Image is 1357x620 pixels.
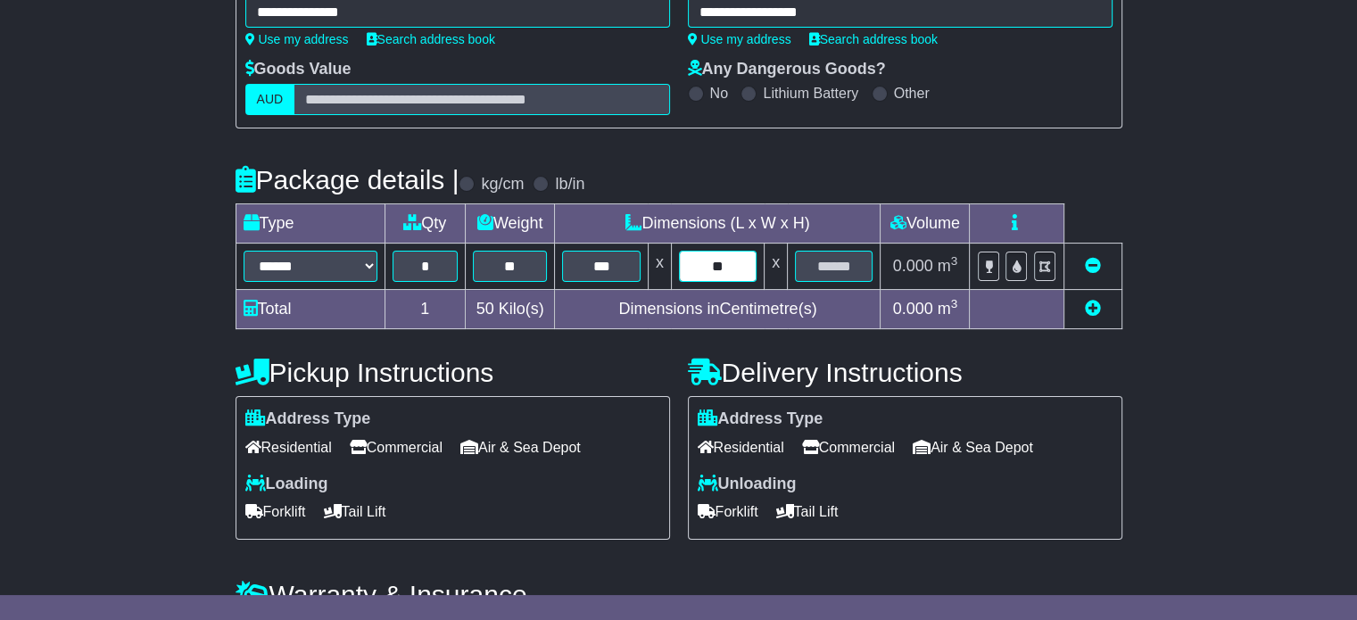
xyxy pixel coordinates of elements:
[688,32,791,46] a: Use my address
[236,580,1122,609] h4: Warranty & Insurance
[938,257,958,275] span: m
[481,175,524,194] label: kg/cm
[809,32,938,46] a: Search address book
[802,434,895,461] span: Commercial
[350,434,443,461] span: Commercial
[555,175,584,194] label: lb/in
[555,204,881,244] td: Dimensions (L x W x H)
[555,290,881,329] td: Dimensions in Centimetre(s)
[245,475,328,494] label: Loading
[236,204,385,244] td: Type
[324,498,386,525] span: Tail Lift
[698,475,797,494] label: Unloading
[951,297,958,310] sup: 3
[913,434,1033,461] span: Air & Sea Depot
[893,257,933,275] span: 0.000
[245,32,349,46] a: Use my address
[698,434,784,461] span: Residential
[460,434,581,461] span: Air & Sea Depot
[385,204,465,244] td: Qty
[1085,257,1101,275] a: Remove this item
[688,358,1122,387] h4: Delivery Instructions
[245,498,306,525] span: Forklift
[881,204,970,244] td: Volume
[951,254,958,268] sup: 3
[476,300,494,318] span: 50
[893,300,933,318] span: 0.000
[236,290,385,329] td: Total
[776,498,839,525] span: Tail Lift
[245,434,332,461] span: Residential
[698,409,823,429] label: Address Type
[245,60,352,79] label: Goods Value
[938,300,958,318] span: m
[648,244,671,290] td: x
[894,85,930,102] label: Other
[763,85,858,102] label: Lithium Battery
[465,290,555,329] td: Kilo(s)
[465,204,555,244] td: Weight
[385,290,465,329] td: 1
[710,85,728,102] label: No
[245,409,371,429] label: Address Type
[236,358,670,387] h4: Pickup Instructions
[688,60,886,79] label: Any Dangerous Goods?
[698,498,758,525] span: Forklift
[1085,300,1101,318] a: Add new item
[236,165,459,194] h4: Package details |
[367,32,495,46] a: Search address book
[245,84,295,115] label: AUD
[765,244,788,290] td: x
